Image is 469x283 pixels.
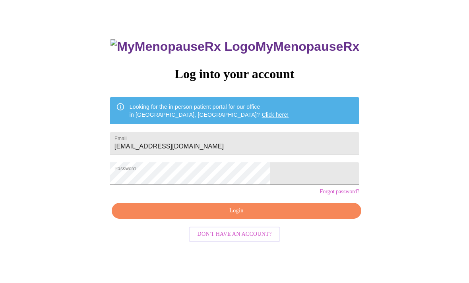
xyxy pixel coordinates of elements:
a: Forgot password? [320,189,359,195]
h3: Log into your account [110,67,359,81]
span: Login [121,206,352,216]
button: Login [112,203,361,219]
a: Don't have an account? [187,230,283,237]
div: Looking for the in person patient portal for our office in [GEOGRAPHIC_DATA], [GEOGRAPHIC_DATA]? [130,100,289,122]
span: Don't have an account? [198,229,272,239]
a: Click here! [262,112,289,118]
h3: MyMenopauseRx [110,39,359,54]
button: Don't have an account? [189,227,281,242]
img: MyMenopauseRx Logo [110,39,255,54]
